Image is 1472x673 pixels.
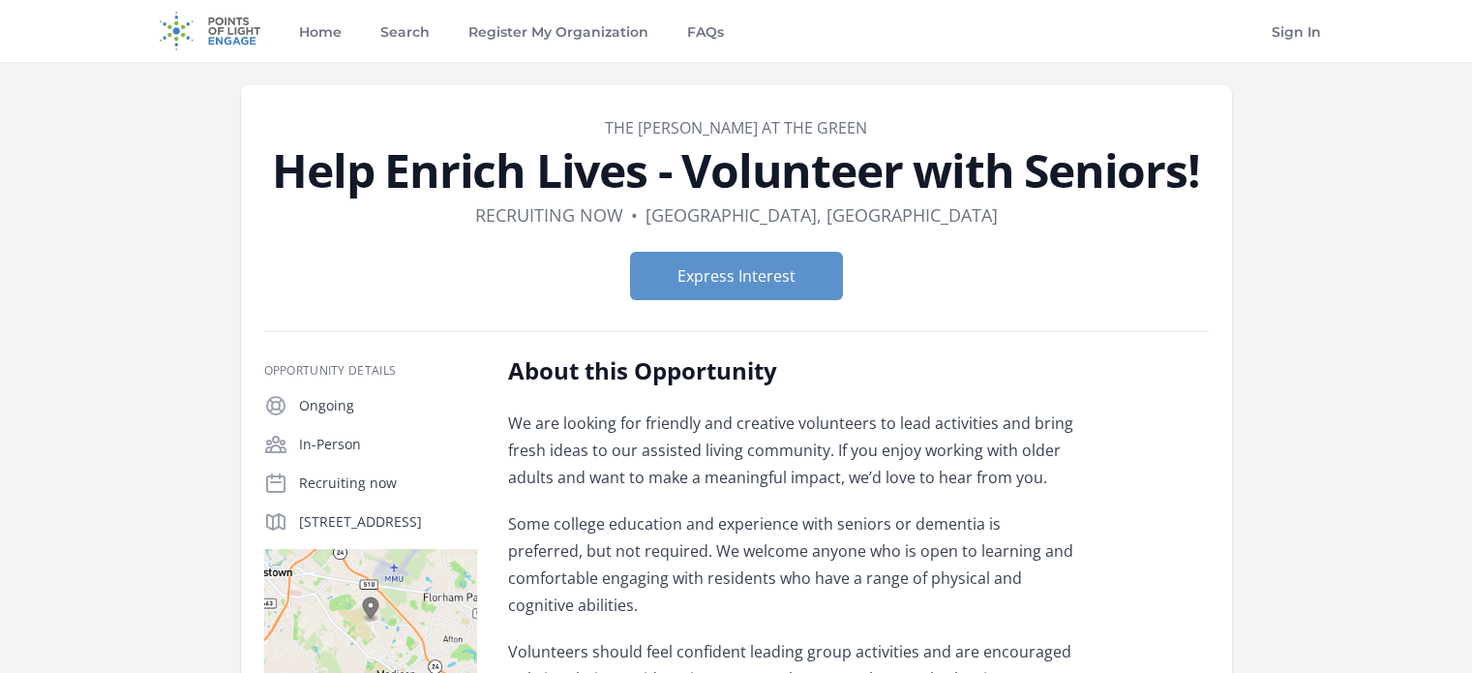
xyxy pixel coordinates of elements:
[299,435,477,454] p: In-Person
[299,512,477,532] p: [STREET_ADDRESS]
[264,147,1209,194] h1: Help Enrich Lives - Volunteer with Seniors!
[299,474,477,493] p: Recruiting now
[508,355,1074,386] h2: About this Opportunity
[631,201,638,229] div: •
[475,201,623,229] dd: Recruiting now
[630,252,843,300] button: Express Interest
[508,510,1074,619] p: Some college education and experience with seniors or dementia is preferred, but not required. We...
[264,363,477,379] h3: Opportunity Details
[299,396,477,415] p: Ongoing
[508,410,1074,491] p: We are looking for friendly and creative volunteers to lead activities and bring fresh ideas to o...
[605,117,867,138] a: The [PERSON_NAME] At The Green
[646,201,998,229] dd: [GEOGRAPHIC_DATA], [GEOGRAPHIC_DATA]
